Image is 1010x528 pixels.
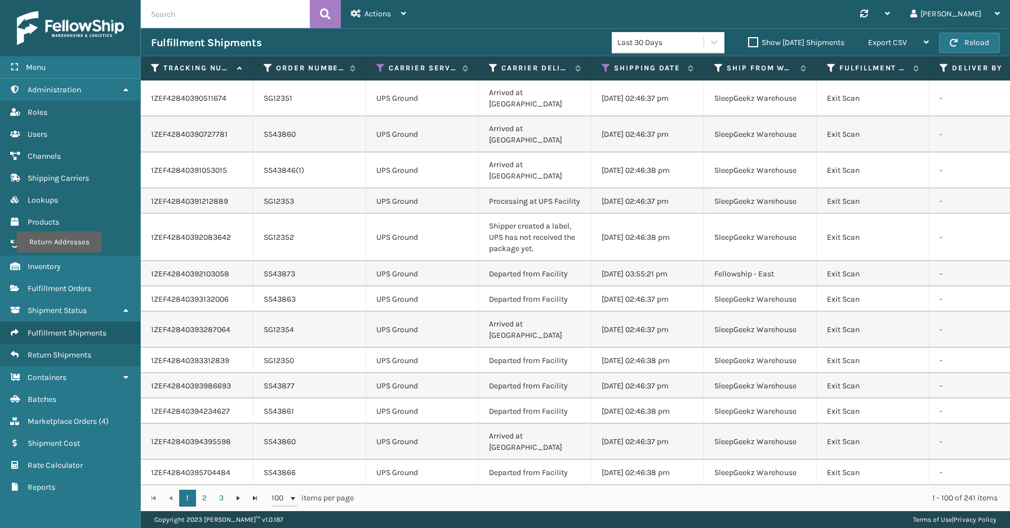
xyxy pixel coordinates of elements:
td: Departed from Facility [479,287,591,312]
td: Arrived at [GEOGRAPHIC_DATA] [479,153,591,189]
td: [DATE] 02:46:37 pm [591,312,704,348]
a: Terms of Use [913,516,952,523]
td: Shipper created a label, UPS has not received the package yet. [479,214,591,261]
label: Ship from warehouse [727,63,795,73]
td: [DATE] 02:46:37 pm [591,80,704,117]
td: UPS Ground [366,399,479,424]
span: Export CSV [868,38,907,47]
td: SleepGeekz Warehouse [704,117,817,153]
a: SG12350 [264,356,294,365]
td: 1ZEF42840391212889 [141,189,253,214]
td: 1ZEF42840391053015 [141,153,253,189]
span: Products [28,217,59,227]
label: Show [DATE] Shipments [748,38,844,47]
a: 1 [179,490,196,507]
span: Shipment Status [28,306,87,315]
div: 1 - 100 of 241 items [370,493,998,504]
td: Exit Scan [817,189,929,214]
td: Arrived at [GEOGRAPHIC_DATA] [479,80,591,117]
a: SS43860 [264,437,296,446]
td: UPS Ground [366,373,479,399]
button: Reload [939,33,1000,53]
td: UPS Ground [366,424,479,460]
td: Departed from Facility [479,348,591,373]
p: Copyright 2023 [PERSON_NAME]™ v 1.0.187 [154,511,283,528]
td: Departed from Facility [479,399,591,424]
td: SleepGeekz Warehouse [704,460,817,485]
td: SleepGeekz Warehouse [704,373,817,399]
span: Rate Calculator [28,460,83,470]
a: SG12354 [264,325,294,334]
span: Shipment Cost [28,438,80,448]
td: 1ZEF42840392083642 [141,214,253,261]
span: Reports [28,482,55,492]
td: Departed from Facility [479,460,591,485]
td: 1ZEF42840393312839 [141,348,253,373]
td: SleepGeekz Warehouse [704,153,817,189]
td: Exit Scan [817,117,929,153]
a: SG12353 [264,196,294,206]
span: Administration [28,85,81,95]
a: 3 [213,490,230,507]
td: Exit Scan [817,261,929,287]
a: Go to the last page [247,490,264,507]
td: [DATE] 02:46:37 pm [591,189,704,214]
a: Go to the next page [230,490,247,507]
span: Actions [364,9,391,19]
span: Containers [28,373,66,382]
label: Order Number [276,63,344,73]
span: Menu [26,62,46,72]
td: [DATE] 02:46:38 pm [591,460,704,485]
a: SS43877 [264,381,295,391]
td: Exit Scan [817,214,929,261]
td: [DATE] 02:46:37 pm [591,424,704,460]
a: 2 [196,490,213,507]
td: UPS Ground [366,348,479,373]
td: SleepGeekz Warehouse [704,399,817,424]
label: Carrier Service [389,63,457,73]
td: [DATE] 02:46:38 pm [591,399,704,424]
span: items per page [272,490,354,507]
td: [DATE] 02:46:37 pm [591,117,704,153]
td: Arrived at [GEOGRAPHIC_DATA] [479,117,591,153]
a: SS43860 [264,129,296,139]
td: Exit Scan [817,348,929,373]
span: Batches [28,395,56,404]
td: UPS Ground [366,189,479,214]
td: Exit Scan [817,153,929,189]
span: Go to the last page [251,494,260,503]
label: Fulfillment Order Status [839,63,907,73]
td: UPS Ground [366,153,479,189]
span: Shipping Carriers [28,173,89,183]
td: 1ZEF42840393986693 [141,373,253,399]
td: 1ZEF42840395704484 [141,460,253,485]
td: Arrived at [GEOGRAPHIC_DATA] [479,312,591,348]
td: [DATE] 02:46:37 pm [591,287,704,312]
img: logo [17,11,124,45]
td: SleepGeekz Warehouse [704,189,817,214]
span: Go to the next page [234,494,243,503]
td: UPS Ground [366,214,479,261]
td: UPS Ground [366,80,479,117]
td: Exit Scan [817,460,929,485]
td: Departed from Facility [479,261,591,287]
a: SG12351 [264,93,292,103]
a: SS43863 [264,294,296,304]
span: Marketplace Orders [28,417,97,426]
span: Channels [28,151,61,161]
td: [DATE] 02:46:38 pm [591,348,704,373]
label: Shipping Date [614,63,682,73]
div: Last 30 Days [617,37,705,48]
a: SS43846(1) [264,165,304,175]
td: [DATE] 02:46:37 pm [591,373,704,399]
div: | [913,511,996,528]
td: 1ZEF42840390727781 [141,117,253,153]
td: UPS Ground [366,261,479,287]
td: 1ZEF42840393132006 [141,287,253,312]
span: 100 [272,493,288,504]
td: [DATE] 03:55:21 pm [591,261,704,287]
span: Roles [28,108,47,117]
td: SleepGeekz Warehouse [704,287,817,312]
td: Exit Scan [817,424,929,460]
td: Exit Scan [817,312,929,348]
